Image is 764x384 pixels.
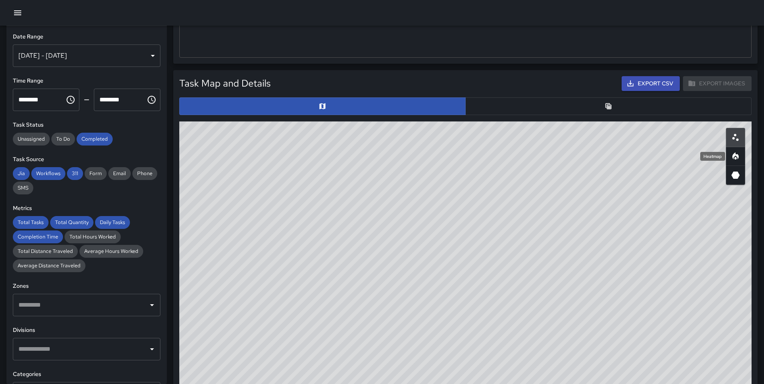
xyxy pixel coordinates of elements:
span: Completion Time [13,233,63,240]
h6: Categories [13,370,160,379]
span: Daily Tasks [95,219,130,226]
span: Form [85,170,107,177]
div: Total Distance Traveled [13,245,78,258]
div: Completion Time [13,230,63,243]
svg: Scatterplot [731,133,740,142]
div: [DATE] - [DATE] [13,44,160,67]
span: Total Tasks [13,219,49,226]
h6: Divisions [13,326,160,335]
span: Phone [132,170,157,177]
span: Total Hours Worked [65,233,121,240]
span: SMS [13,184,33,191]
span: Jia [13,170,30,177]
div: Daily Tasks [95,216,130,229]
h6: Task Status [13,121,160,129]
h6: Metrics [13,204,160,213]
span: Completed [77,135,113,142]
div: Email [108,167,131,180]
span: To Do [51,135,75,142]
div: Workflows [31,167,65,180]
div: Unassigned [13,133,50,146]
button: Table [465,97,752,115]
span: 311 [67,170,83,177]
div: 311 [67,167,83,180]
span: Average Distance Traveled [13,262,85,269]
div: Phone [132,167,157,180]
svg: Heatmap [731,152,740,161]
h6: Date Range [13,32,160,41]
button: Export CSV [622,76,680,91]
div: SMS [13,182,33,194]
svg: 3D Heatmap [731,170,740,180]
button: Choose time, selected time is 12:00 AM [63,92,79,108]
h5: Task Map and Details [179,77,271,90]
span: Workflows [31,170,65,177]
div: To Do [51,133,75,146]
span: Total Distance Traveled [13,248,78,255]
button: Open [146,299,158,311]
h6: Zones [13,282,160,291]
span: Unassigned [13,135,50,142]
div: Jia [13,167,30,180]
div: Average Distance Traveled [13,259,85,272]
h6: Time Range [13,77,160,85]
div: Total Tasks [13,216,49,229]
span: Email [108,170,131,177]
div: Total Hours Worked [65,230,121,243]
div: Form [85,167,107,180]
button: Choose time, selected time is 11:59 PM [144,92,160,108]
div: Completed [77,133,113,146]
h6: Task Source [13,155,160,164]
svg: Table [604,102,612,110]
span: Total Quantity [50,219,93,226]
button: 3D Heatmap [726,166,745,185]
div: Average Hours Worked [79,245,143,258]
div: Total Quantity [50,216,93,229]
div: Heatmap [700,152,725,161]
button: Scatterplot [726,128,745,147]
button: Map [179,97,466,115]
button: Heatmap [726,147,745,166]
svg: Map [318,102,326,110]
span: Average Hours Worked [79,248,143,255]
button: Open [146,344,158,355]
